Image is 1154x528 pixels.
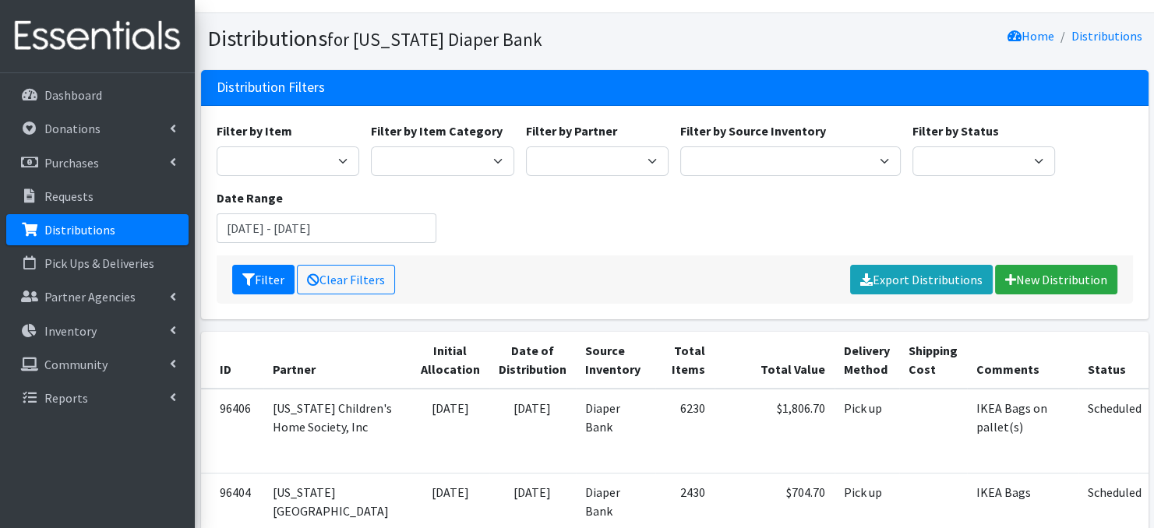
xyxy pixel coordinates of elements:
[1071,28,1142,44] a: Distributions
[6,315,189,347] a: Inventory
[967,332,1078,389] th: Comments
[899,332,967,389] th: Shipping Cost
[327,28,542,51] small: for [US_STATE] Diaper Bank
[44,155,99,171] p: Purchases
[835,389,899,473] td: Pick up
[44,87,102,103] p: Dashboard
[967,389,1078,473] td: IKEA Bags on pallet(s)
[371,121,503,140] label: Filter by Item Category
[6,147,189,178] a: Purchases
[912,121,999,140] label: Filter by Status
[201,389,263,473] td: 96406
[201,332,263,389] th: ID
[655,332,715,389] th: Total Items
[217,121,292,140] label: Filter by Item
[526,121,617,140] label: Filter by Partner
[411,332,489,389] th: Initial Allocation
[715,389,835,473] td: $1,806.70
[207,25,669,52] h1: Distributions
[995,265,1117,294] a: New Distribution
[232,265,295,294] button: Filter
[6,281,189,312] a: Partner Agencies
[6,382,189,414] a: Reports
[6,349,189,380] a: Community
[1078,389,1151,473] td: Scheduled
[44,188,94,204] p: Requests
[44,357,108,372] p: Community
[44,323,97,339] p: Inventory
[217,188,283,207] label: Date Range
[850,265,993,294] a: Export Distributions
[1008,28,1054,44] a: Home
[44,289,136,304] p: Partner Agencies
[6,181,189,212] a: Requests
[489,332,576,389] th: Date of Distribution
[576,332,655,389] th: Source Inventory
[44,121,101,136] p: Donations
[263,332,411,389] th: Partner
[411,389,489,473] td: [DATE]
[217,213,437,243] input: January 1, 2011 - December 31, 2011
[835,332,899,389] th: Delivery Method
[44,390,88,406] p: Reports
[6,214,189,245] a: Distributions
[6,248,189,279] a: Pick Ups & Deliveries
[217,79,325,96] h3: Distribution Filters
[263,389,411,473] td: [US_STATE] Children's Home Society, Inc
[576,389,655,473] td: Diaper Bank
[489,389,576,473] td: [DATE]
[44,255,154,271] p: Pick Ups & Deliveries
[44,222,115,238] p: Distributions
[655,389,715,473] td: 6230
[715,332,835,389] th: Total Value
[6,10,189,62] img: HumanEssentials
[680,121,826,140] label: Filter by Source Inventory
[1078,332,1151,389] th: Status
[6,79,189,111] a: Dashboard
[297,265,395,294] a: Clear Filters
[6,113,189,144] a: Donations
